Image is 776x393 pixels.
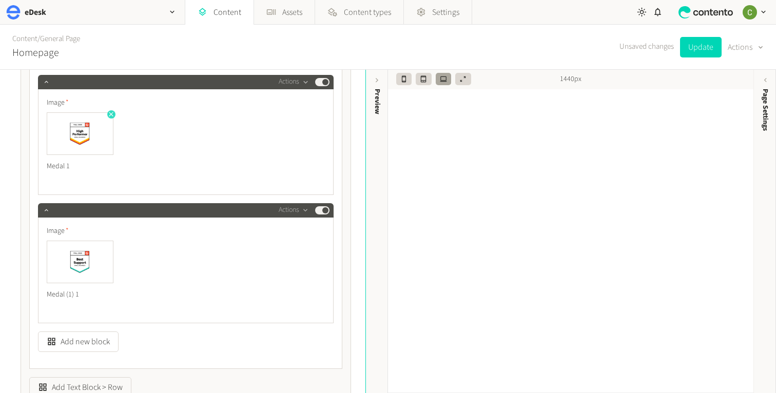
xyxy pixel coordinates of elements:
[47,113,113,154] img: Medal 1
[12,33,37,44] a: Content
[25,6,46,18] h2: eDesk
[432,6,459,18] span: Settings
[344,6,391,18] span: Content types
[619,41,674,53] span: Unsaved changes
[47,226,69,237] span: Image
[728,37,764,57] button: Actions
[40,33,80,44] a: General Page
[47,241,113,283] img: Medal (1) 1
[680,37,722,57] button: Update
[38,331,119,352] button: Add new block
[47,283,113,306] div: Medal (1) 1
[279,76,309,88] button: Actions
[279,204,309,217] button: Actions
[6,5,21,19] img: eDesk
[47,155,113,178] div: Medal 1
[372,89,383,114] div: Preview
[760,89,771,131] span: Page Settings
[12,45,59,61] h2: Homepage
[560,74,581,85] span: 1440px
[37,33,40,44] span: /
[743,5,757,19] img: Chloe Ryan
[47,97,69,108] span: Image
